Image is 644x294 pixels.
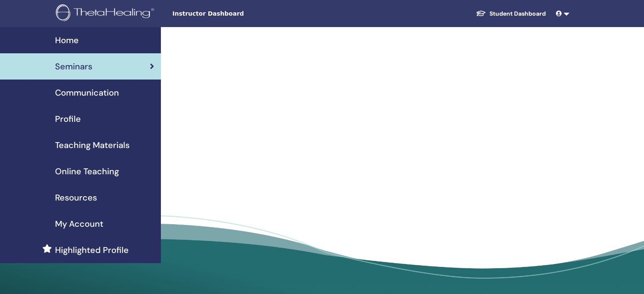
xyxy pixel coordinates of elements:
span: Instructor Dashboard [172,9,299,18]
img: graduation-cap-white.svg [476,10,486,17]
span: Teaching Materials [55,139,130,151]
span: Home [55,34,79,47]
span: Online Teaching [55,165,119,178]
span: Highlighted Profile [55,244,129,256]
a: Student Dashboard [469,6,553,22]
span: Resources [55,191,97,204]
img: logo.png [56,4,157,23]
span: Seminars [55,60,92,73]
span: Communication [55,86,119,99]
span: My Account [55,217,103,230]
span: Profile [55,113,81,125]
